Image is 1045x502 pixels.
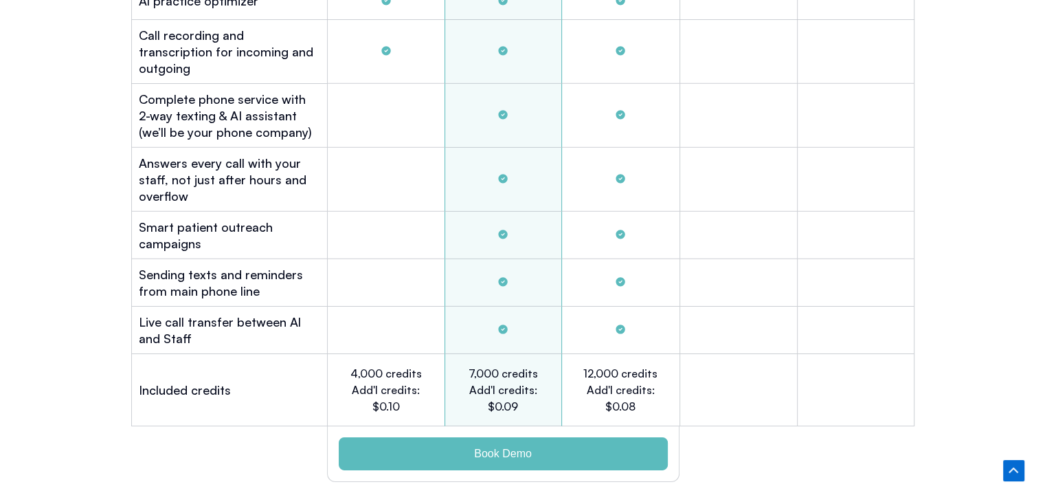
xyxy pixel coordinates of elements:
[139,219,320,252] h2: Smart patient outreach campaigns
[465,365,541,415] h2: 7,000 credits Add'l credits: $0.09
[348,365,423,415] h2: 4,000 credits Add'l credits: $0.10
[139,266,320,299] h2: Sending texts and reminders from main phone line
[582,365,658,415] h2: 12,000 credits Add'l credits: $0.08
[139,314,320,347] h2: Live call transfer between Al and Staff
[139,382,231,398] h2: Included credits
[474,448,532,459] span: Book Demo
[139,91,320,140] h2: Complete phone service with 2-way texting & AI assistant (we’ll be your phone company)
[339,437,668,470] a: Book Demo
[139,27,320,76] h2: Call recording and transcription for incoming and outgoing
[139,155,320,204] h2: Answers every call with your staff, not just after hours and overflow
